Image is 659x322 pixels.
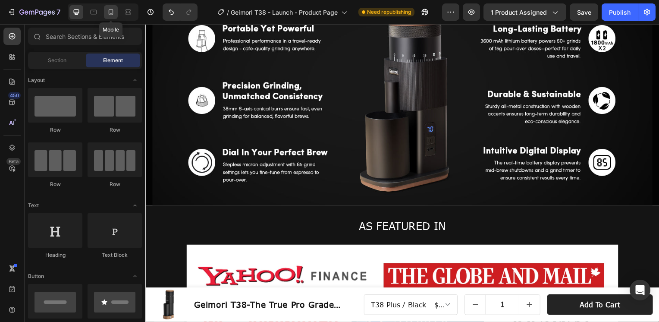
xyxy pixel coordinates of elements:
[28,251,82,259] div: Heading
[602,3,638,21] button: Publish
[56,7,60,17] p: 7
[6,158,21,165] div: Beta
[483,3,566,21] button: 1 product assigned
[128,73,142,87] span: Toggle open
[48,57,66,64] span: Section
[231,8,338,17] span: Geimori T38 - Launch - Product Page
[8,92,21,99] div: 450
[88,251,142,259] div: Text Block
[88,180,142,188] div: Row
[322,273,342,293] button: decrement
[28,28,142,45] input: Search Sections & Elements
[491,8,547,17] span: 1 product assigned
[437,278,478,287] div: Add to cart
[28,180,82,188] div: Row
[609,8,631,17] div: Publish
[367,8,411,16] span: Need republishing
[128,269,142,283] span: Toggle open
[103,57,123,64] span: Element
[570,3,598,21] button: Save
[28,272,44,280] span: Button
[128,199,142,212] span: Toggle open
[145,24,659,322] iframe: Design area
[377,273,397,293] button: increment
[163,3,198,21] div: Undo/Redo
[28,126,82,134] div: Row
[227,8,229,17] span: /
[342,273,377,293] input: quantity
[215,197,303,210] span: AS Featured in
[630,280,650,300] div: Open Intercom Messenger
[28,76,45,84] span: Layout
[3,3,64,21] button: 7
[405,272,511,294] button: Add to cart
[577,9,591,16] span: Save
[28,202,39,209] span: Text
[88,126,142,134] div: Row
